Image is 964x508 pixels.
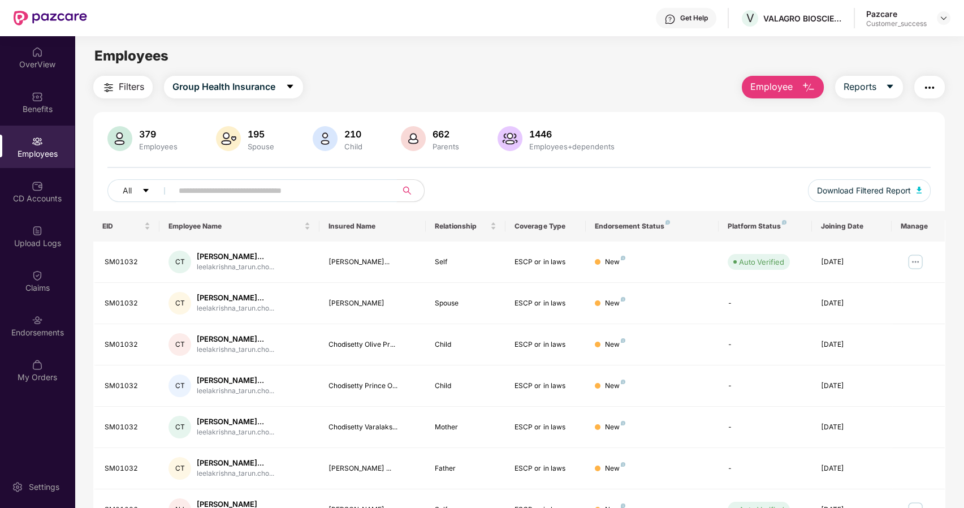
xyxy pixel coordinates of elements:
th: Coverage Type [505,211,585,242]
div: 662 [430,128,461,140]
div: leelakrishna_tarun.cho... [197,427,274,438]
div: Endorsement Status [595,222,710,231]
div: 1446 [527,128,617,140]
div: Child [342,142,365,151]
div: [DATE] [821,257,883,268]
div: SM01032 [105,257,151,268]
th: EID [93,211,160,242]
div: New [605,381,625,391]
img: svg+xml;base64,PHN2ZyB4bWxucz0iaHR0cDovL3d3dy53My5vcmcvMjAwMC9zdmciIHdpZHRoPSI4IiBoZWlnaHQ9IjgiIH... [621,380,625,384]
img: svg+xml;base64,PHN2ZyBpZD0iU2V0dGluZy0yMHgyMCIgeG1sbnM9Imh0dHA6Ly93d3cudzMub3JnLzIwMDAvc3ZnIiB3aW... [12,481,23,493]
div: Father [435,463,496,474]
img: svg+xml;base64,PHN2ZyB4bWxucz0iaHR0cDovL3d3dy53My5vcmcvMjAwMC9zdmciIHdpZHRoPSI4IiBoZWlnaHQ9IjgiIH... [621,297,625,302]
div: CT [168,457,191,480]
img: svg+xml;base64,PHN2ZyB4bWxucz0iaHR0cDovL3d3dy53My5vcmcvMjAwMC9zdmciIHdpZHRoPSIyNCIgaGVpZ2h0PSIyNC... [923,81,936,94]
div: CT [168,416,191,438]
span: EID [102,222,142,231]
div: 210 [342,128,365,140]
img: svg+xml;base64,PHN2ZyBpZD0iQ0RfQWNjb3VudHMiIGRhdGEtbmFtZT0iQ0QgQWNjb3VudHMiIHhtbG5zPSJodHRwOi8vd3... [32,180,43,192]
td: - [719,407,812,448]
div: ESCP or in laws [515,422,576,433]
div: CT [168,292,191,315]
div: SM01032 [105,298,151,309]
img: svg+xml;base64,PHN2ZyBpZD0iQmVuZWZpdHMiIHhtbG5zPSJodHRwOi8vd3d3LnczLm9yZy8yMDAwL3N2ZyIgd2lkdGg9Ij... [32,91,43,102]
span: All [123,184,132,197]
span: Employee [750,80,793,94]
img: svg+xml;base64,PHN2ZyBpZD0iVXBsb2FkX0xvZ3MiIGRhdGEtbmFtZT0iVXBsb2FkIExvZ3MiIHhtbG5zPSJodHRwOi8vd3... [32,225,43,236]
img: svg+xml;base64,PHN2ZyB4bWxucz0iaHR0cDovL3d3dy53My5vcmcvMjAwMC9zdmciIHdpZHRoPSI4IiBoZWlnaHQ9IjgiIH... [621,256,625,260]
span: Filters [119,80,144,94]
img: svg+xml;base64,PHN2ZyBpZD0iRW1wbG95ZWVzIiB4bWxucz0iaHR0cDovL3d3dy53My5vcmcvMjAwMC9zdmciIHdpZHRoPS... [32,136,43,147]
div: leelakrishna_tarun.cho... [197,386,274,397]
button: search [396,179,425,202]
div: [PERSON_NAME]... [197,251,274,262]
img: svg+xml;base64,PHN2ZyB4bWxucz0iaHR0cDovL3d3dy53My5vcmcvMjAwMC9zdmciIHdpZHRoPSIyNCIgaGVpZ2h0PSIyNC... [102,81,115,94]
div: Chodisetty Varalaks... [328,422,417,433]
div: SM01032 [105,381,151,391]
div: SM01032 [105,422,151,433]
div: Settings [25,481,63,493]
img: svg+xml;base64,PHN2ZyB4bWxucz0iaHR0cDovL3d3dy53My5vcmcvMjAwMC9zdmciIHdpZHRoPSI4IiBoZWlnaHQ9IjgiIH... [782,220,786,225]
div: [DATE] [821,339,883,350]
div: [PERSON_NAME] [328,298,417,309]
img: svg+xml;base64,PHN2ZyB4bWxucz0iaHR0cDovL3d3dy53My5vcmcvMjAwMC9zdmciIHhtbG5zOnhsaW5rPSJodHRwOi8vd3... [498,126,522,151]
img: svg+xml;base64,PHN2ZyB4bWxucz0iaHR0cDovL3d3dy53My5vcmcvMjAwMC9zdmciIHhtbG5zOnhsaW5rPSJodHRwOi8vd3... [216,126,241,151]
th: Relationship [426,211,505,242]
button: Download Filtered Report [808,179,931,202]
img: manageButton [906,253,924,271]
div: leelakrishna_tarun.cho... [197,345,274,355]
div: ESCP or in laws [515,298,576,309]
td: - [719,448,812,489]
div: New [605,422,625,433]
button: Employee [742,76,824,98]
img: svg+xml;base64,PHN2ZyBpZD0iSG9tZSIgeG1sbnM9Imh0dHA6Ly93d3cudzMub3JnLzIwMDAvc3ZnIiB3aWR0aD0iMjAiIG... [32,46,43,58]
td: - [719,365,812,407]
span: V [746,11,754,25]
div: Parents [430,142,461,151]
div: Child [435,381,496,391]
div: [PERSON_NAME]... [197,375,274,386]
div: VALAGRO BIOSCIENCES [763,13,842,24]
div: leelakrishna_tarun.cho... [197,262,274,273]
img: svg+xml;base64,PHN2ZyB4bWxucz0iaHR0cDovL3d3dy53My5vcmcvMjAwMC9zdmciIHdpZHRoPSI4IiBoZWlnaHQ9IjgiIH... [665,220,670,225]
span: Download Filtered Report [817,184,911,197]
div: Pazcare [866,8,927,19]
div: CT [168,251,191,273]
div: [DATE] [821,298,883,309]
span: caret-down [142,187,150,196]
div: SM01032 [105,339,151,350]
div: CT [168,333,191,356]
span: Relationship [435,222,488,231]
button: Reportscaret-down [835,76,903,98]
img: svg+xml;base64,PHN2ZyB4bWxucz0iaHR0cDovL3d3dy53My5vcmcvMjAwMC9zdmciIHhtbG5zOnhsaW5rPSJodHRwOi8vd3... [313,126,338,151]
div: New [605,298,625,309]
div: ESCP or in laws [515,381,576,391]
div: Employees [137,142,180,151]
div: Chodisetty Olive Pr... [328,339,417,350]
div: ESCP or in laws [515,463,576,474]
img: svg+xml;base64,PHN2ZyBpZD0iQ2xhaW0iIHhtbG5zPSJodHRwOi8vd3d3LnczLm9yZy8yMDAwL3N2ZyIgd2lkdGg9IjIwIi... [32,270,43,281]
div: [PERSON_NAME]... [328,257,417,268]
div: 195 [245,128,276,140]
img: svg+xml;base64,PHN2ZyB4bWxucz0iaHR0cDovL3d3dy53My5vcmcvMjAwMC9zdmciIHdpZHRoPSI4IiBoZWlnaHQ9IjgiIH... [621,421,625,425]
img: svg+xml;base64,PHN2ZyBpZD0iRW5kb3JzZW1lbnRzIiB4bWxucz0iaHR0cDovL3d3dy53My5vcmcvMjAwMC9zdmciIHdpZH... [32,315,43,326]
div: New [605,463,625,474]
td: - [719,283,812,324]
img: svg+xml;base64,PHN2ZyB4bWxucz0iaHR0cDovL3d3dy53My5vcmcvMjAwMC9zdmciIHhtbG5zOnhsaW5rPSJodHRwOi8vd3... [107,126,132,151]
div: New [605,257,625,268]
img: svg+xml;base64,PHN2ZyB4bWxucz0iaHR0cDovL3d3dy53My5vcmcvMjAwMC9zdmciIHdpZHRoPSI4IiBoZWlnaHQ9IjgiIH... [621,338,625,343]
button: Allcaret-down [107,179,176,202]
div: [PERSON_NAME]... [197,292,274,303]
img: svg+xml;base64,PHN2ZyBpZD0iSGVscC0zMngzMiIgeG1sbnM9Imh0dHA6Ly93d3cudzMub3JnLzIwMDAvc3ZnIiB3aWR0aD... [664,14,676,25]
div: [PERSON_NAME]... [197,334,274,345]
div: [PERSON_NAME] ... [328,463,417,474]
img: svg+xml;base64,PHN2ZyB4bWxucz0iaHR0cDovL3d3dy53My5vcmcvMjAwMC9zdmciIHdpZHRoPSI4IiBoZWlnaHQ9IjgiIH... [621,462,625,467]
div: Customer_success [866,19,927,28]
img: svg+xml;base64,PHN2ZyB4bWxucz0iaHR0cDovL3d3dy53My5vcmcvMjAwMC9zdmciIHhtbG5zOnhsaW5rPSJodHRwOi8vd3... [802,81,815,94]
div: [DATE] [821,422,883,433]
div: Self [435,257,496,268]
span: Reports [844,80,876,94]
th: Manage [892,211,945,242]
div: Auto Verified [739,256,784,268]
div: Get Help [680,14,708,23]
